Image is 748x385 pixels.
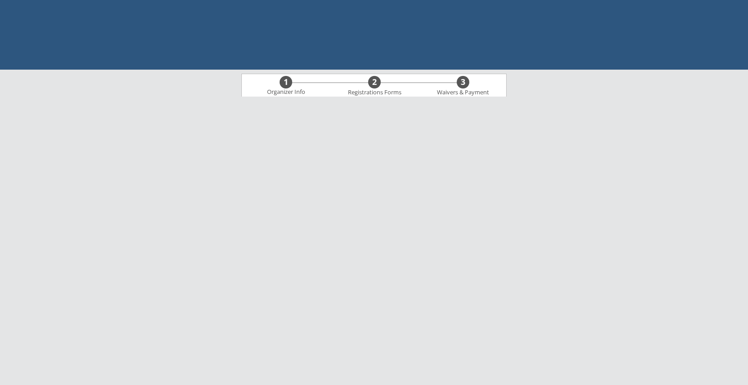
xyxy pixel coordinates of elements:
[432,89,494,96] div: Waivers & Payment
[368,77,381,87] div: 2
[457,77,469,87] div: 3
[261,89,311,96] div: Organizer Info
[280,77,292,87] div: 1
[343,89,405,96] div: Registrations Forms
